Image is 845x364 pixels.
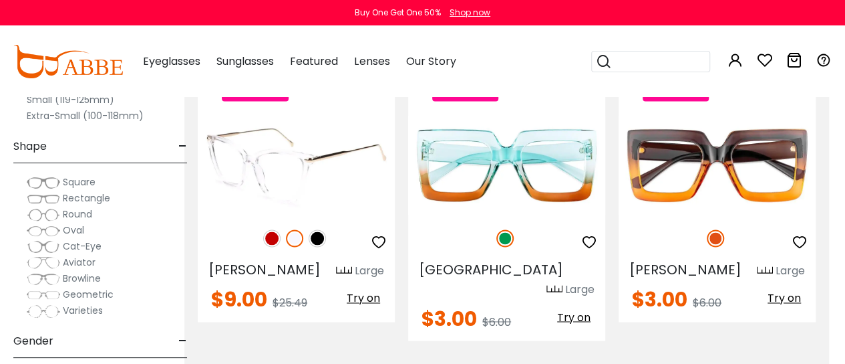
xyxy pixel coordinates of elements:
span: - [178,325,187,357]
span: Lenses [354,54,389,69]
span: $3.00 [421,304,477,333]
button: Try on [553,308,595,326]
img: Aviator.png [27,256,60,270]
span: $25.49 [273,295,307,310]
span: - [178,130,187,163]
img: Rectangle.png [27,192,60,205]
img: Round.png [27,208,60,221]
span: Try on [347,290,380,306]
span: Featured [290,54,338,69]
img: Cat-Eye.png [27,240,60,254]
img: size ruler [757,266,773,276]
span: $6.00 [693,295,721,310]
img: Green [496,230,514,247]
label: Extra-Small (100-118mm) [27,108,144,124]
img: Varieties.png [27,304,60,318]
img: abbeglasses.com [13,45,123,78]
span: Cat-Eye [63,240,102,253]
span: Rectangle [63,191,110,205]
span: Try on [557,309,590,325]
img: Orange [707,230,724,247]
label: Small (119-125mm) [27,92,114,108]
img: Browline.png [27,272,60,286]
img: size ruler [546,284,562,294]
button: Try on [764,290,805,307]
a: Shop now [443,7,490,18]
img: Black Gosse - Acetate,Metal ,Universal Bridge Fit [198,116,395,214]
div: Large [776,263,805,279]
span: Shape [13,130,47,163]
img: Oval.png [27,224,60,238]
img: Black [309,230,326,247]
span: Sunglasses [216,54,274,69]
span: Aviator [63,256,96,269]
span: Round [63,207,92,221]
span: Square [63,175,96,189]
button: Try on [343,290,384,307]
span: $9.00 [211,285,267,314]
div: Shop now [450,7,490,19]
img: Green Kairo - Plastic ,Universal Bridge Fit [408,116,605,214]
img: Square.png [27,176,60,189]
span: Eyeglasses [143,54,200,69]
span: Oval [63,223,84,237]
span: [GEOGRAPHIC_DATA] [419,260,563,279]
img: size ruler [336,266,352,276]
span: Varieties [63,304,103,317]
span: Our Story [405,54,456,69]
span: Try on [768,290,801,306]
div: Buy One Get One 50% [355,7,441,19]
span: $6.00 [482,314,511,329]
span: Geometric [63,288,114,301]
img: Geometric.png [27,288,60,302]
span: [PERSON_NAME] [208,260,321,279]
img: Translucent [286,230,303,247]
img: Orange Morrison - Plastic ,Universal Bridge Fit [619,116,816,214]
div: Large [355,263,384,279]
img: Red [263,230,281,247]
span: Browline [63,272,101,285]
span: Gender [13,325,53,357]
span: $3.00 [632,285,687,314]
span: [PERSON_NAME] [629,260,741,279]
div: Large [565,282,595,298]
